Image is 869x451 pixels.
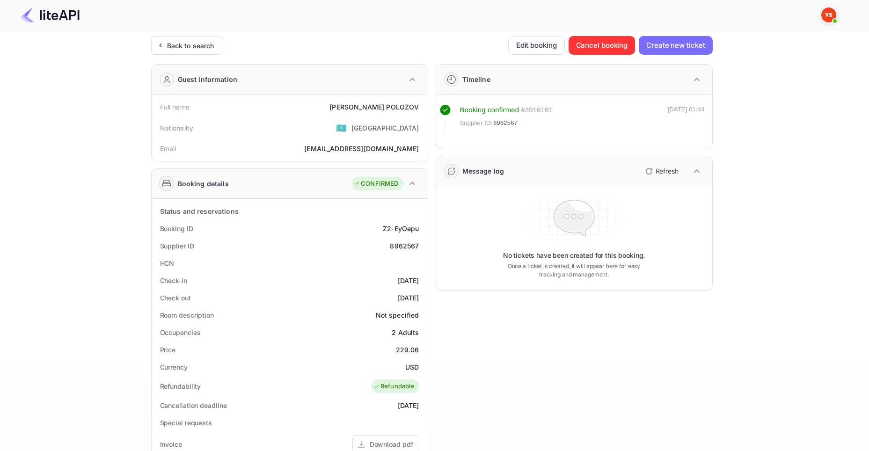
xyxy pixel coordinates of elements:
[160,439,182,449] div: Invoice
[503,251,645,260] p: No tickets have been created for this booking.
[398,400,419,410] div: [DATE]
[508,36,565,55] button: Edit booking
[405,362,419,372] div: USD
[160,144,176,153] div: Email
[351,123,419,133] div: [GEOGRAPHIC_DATA]
[569,36,635,55] button: Cancel booking
[500,262,648,279] p: Once a ticket is created, it will appear here for easy tracking and management.
[336,119,347,136] span: United States
[304,144,419,153] div: [EMAIL_ADDRESS][DOMAIN_NAME]
[398,293,419,303] div: [DATE]
[160,345,176,355] div: Price
[383,224,419,233] div: Z2-EyOepu
[178,179,229,189] div: Booking details
[160,327,201,337] div: Occupancies
[167,41,214,51] div: Back to search
[160,224,193,233] div: Booking ID
[460,105,519,116] div: Booking confirmed
[462,74,490,84] div: Timeline
[160,276,187,285] div: Check-in
[376,310,419,320] div: Not specified
[160,381,201,391] div: Refundability
[160,206,239,216] div: Status and reservations
[398,276,419,285] div: [DATE]
[370,439,413,449] div: Download pdf
[462,166,504,176] div: Message log
[178,74,238,84] div: Guest information
[390,241,419,251] div: 8962567
[639,36,712,55] button: Create new ticket
[160,400,227,410] div: Cancellation deadline
[329,102,419,112] div: [PERSON_NAME] POLOZOV
[160,102,190,112] div: Full name
[160,258,175,268] div: HCN
[656,166,679,176] p: Refresh
[160,418,212,428] div: Special requests
[521,105,553,116] div: # 3916161
[354,179,398,189] div: CONFIRMED
[160,310,214,320] div: Room description
[640,164,682,179] button: Refresh
[160,362,188,372] div: Currency
[460,118,493,128] span: Supplier ID:
[392,327,419,337] div: 2 Adults
[821,7,836,22] img: Yandex Support
[160,241,194,251] div: Supplier ID
[160,123,194,133] div: Nationality
[493,118,518,128] span: 8962567
[21,7,80,22] img: LiteAPI Logo
[373,382,415,391] div: Refundable
[160,293,191,303] div: Check out
[668,105,705,132] div: [DATE] 01:44
[396,345,419,355] div: 229.06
